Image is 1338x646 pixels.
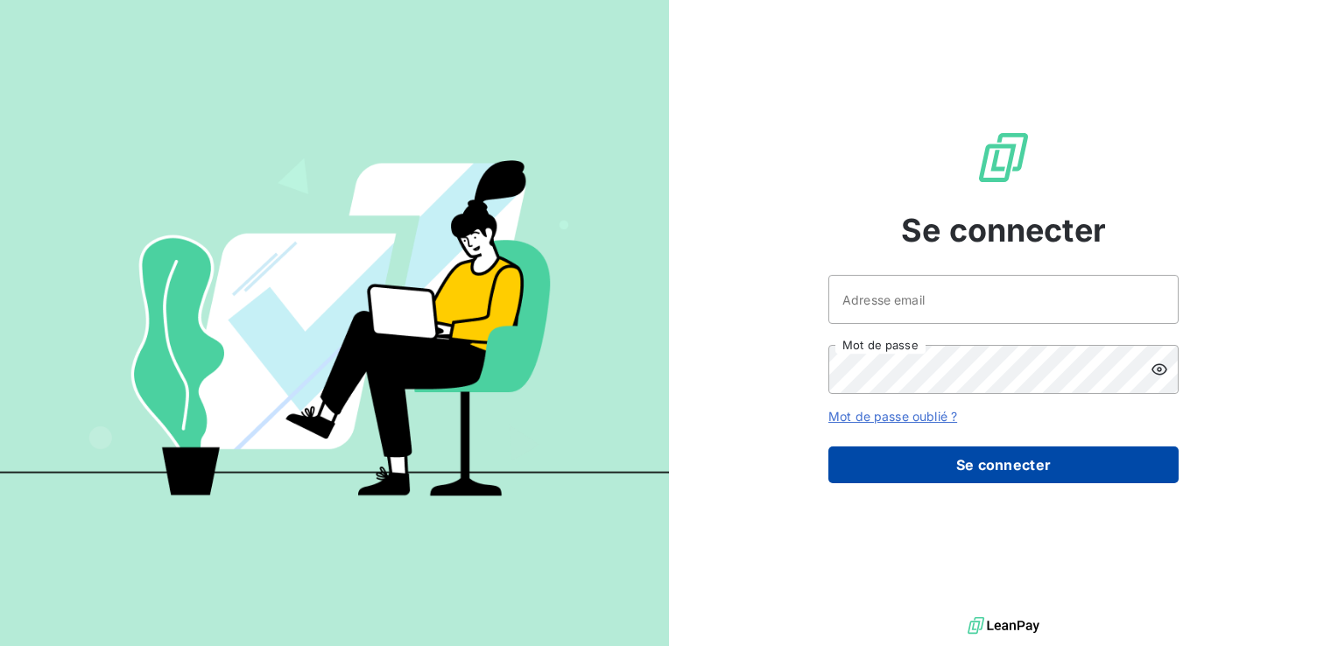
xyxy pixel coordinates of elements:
a: Mot de passe oublié ? [828,409,957,424]
img: Logo LeanPay [975,130,1032,186]
input: placeholder [828,275,1179,324]
img: logo [968,613,1039,639]
span: Se connecter [901,207,1106,254]
button: Se connecter [828,446,1179,483]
